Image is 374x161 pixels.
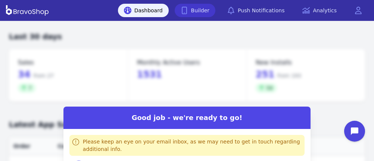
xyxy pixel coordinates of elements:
h2: Good job - we're ready to go! [63,113,311,123]
a: Push Notifications [221,4,290,17]
a: Analytics [296,4,343,17]
div: Please keep an eye on your email inbox, as we may need to get in touch regarding additional info. [83,138,302,153]
a: Dashboard [118,4,169,17]
img: BravoShop [6,5,49,16]
a: Builder [175,4,216,17]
